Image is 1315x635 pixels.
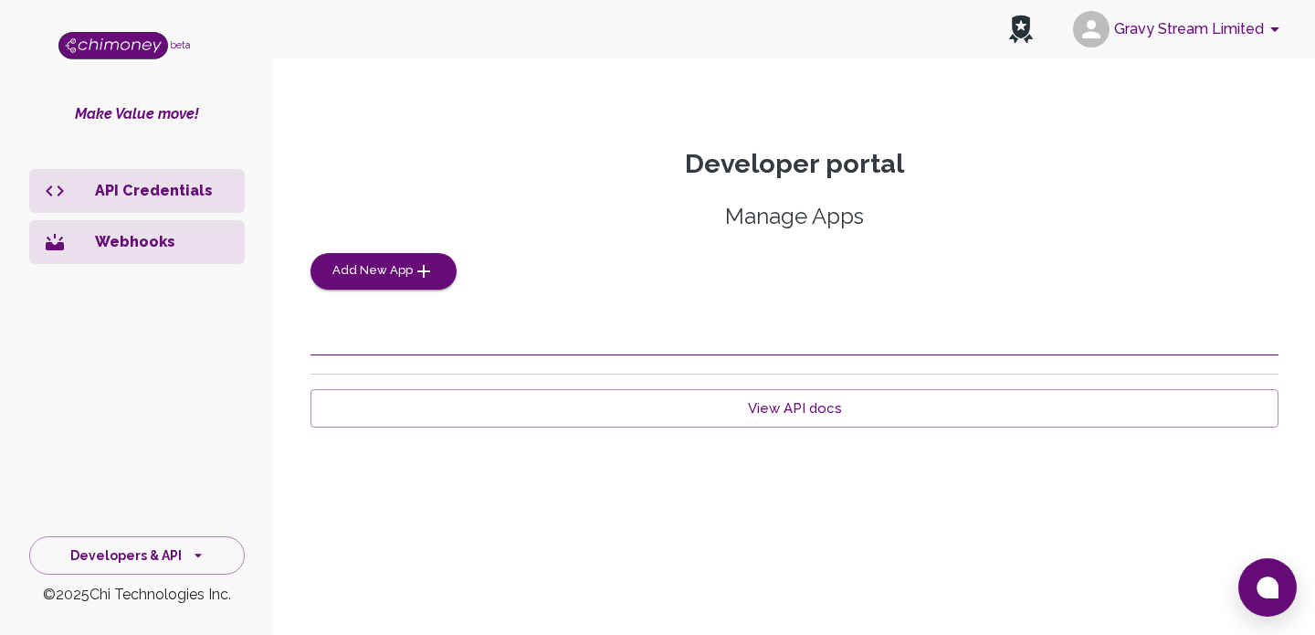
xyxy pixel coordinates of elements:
[95,231,230,253] p: Webhooks
[170,39,191,50] span: beta
[58,32,168,59] img: Logo
[310,253,457,290] button: Add New App
[1238,558,1297,617] button: Open chat window
[1066,5,1293,53] button: account of current user
[29,536,245,576] button: Developers & API
[310,389,1278,428] a: View API docs
[310,202,1278,231] h5: Manage Apps
[95,180,230,202] p: API Credentials
[310,148,1278,180] p: Developer portal
[332,260,413,281] span: Add New App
